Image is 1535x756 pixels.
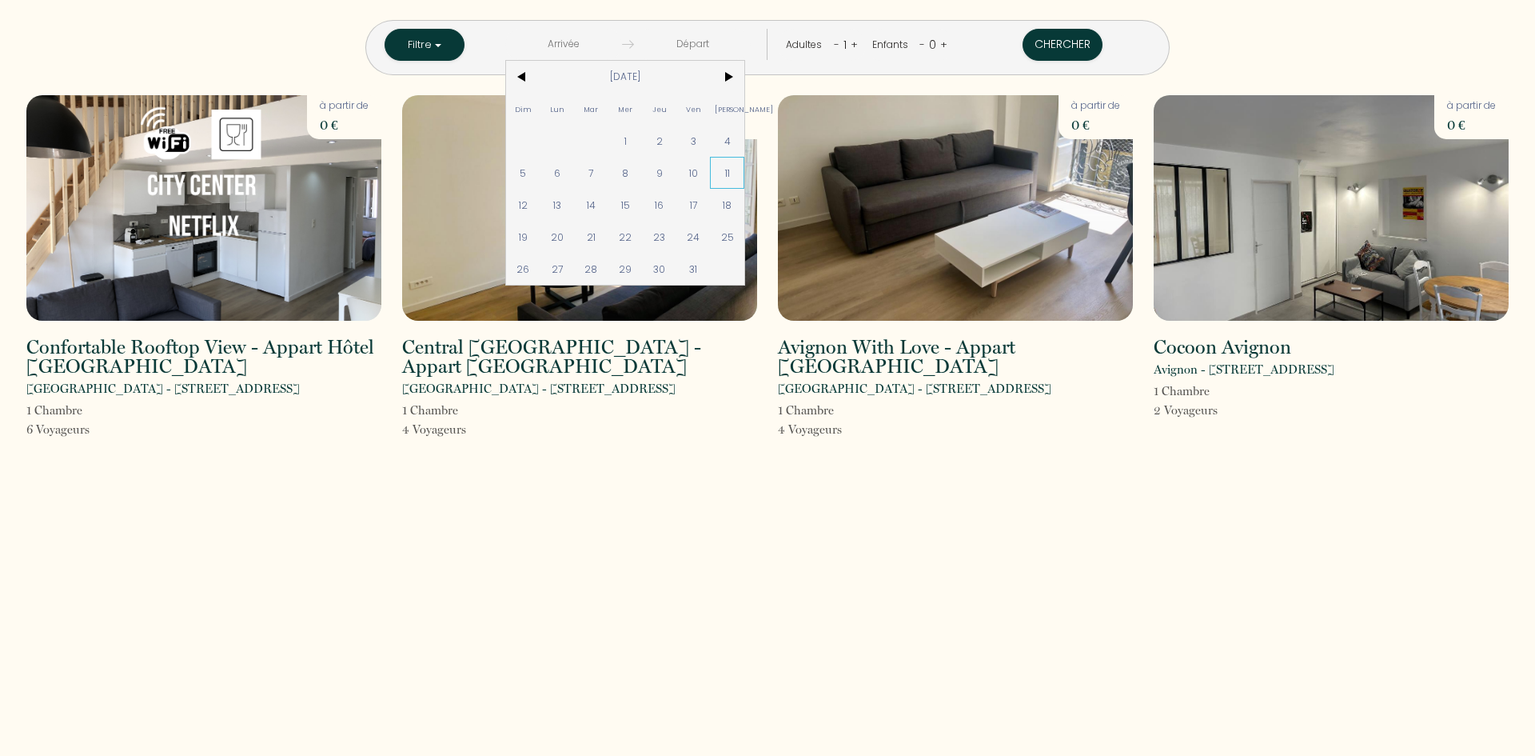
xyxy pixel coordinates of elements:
[940,37,947,52] a: +
[1154,401,1218,420] p: 2 Voyageur
[1071,114,1120,136] p: 0 €
[26,420,90,439] p: 6 Voyageur
[642,253,676,285] span: 30
[574,221,608,253] span: 21
[778,95,1133,321] img: rental-image
[574,253,608,285] span: 28
[710,189,744,221] span: 18
[1154,338,1291,357] h2: Cocoon Avignon
[710,157,744,189] span: 11
[1447,114,1496,136] p: 0 €
[506,93,540,125] span: Dim
[506,61,540,93] span: <
[574,93,608,125] span: Mar
[574,157,608,189] span: 7
[872,38,914,53] div: Enfants
[402,379,676,398] p: [GEOGRAPHIC_DATA] - [STREET_ADDRESS]
[505,29,622,60] input: Arrivée
[540,253,575,285] span: 27
[85,422,90,437] span: s
[1447,98,1496,114] p: à partir de
[506,253,540,285] span: 26
[540,157,575,189] span: 6
[676,157,711,189] span: 10
[26,379,300,398] p: [GEOGRAPHIC_DATA] - [STREET_ADDRESS]
[676,93,711,125] span: Ven
[1071,98,1120,114] p: à partir de
[642,189,676,221] span: 16
[622,38,634,50] img: guests
[642,125,676,157] span: 2
[402,95,757,321] img: rental-image
[634,29,751,60] input: Départ
[402,420,466,439] p: 4 Voyageur
[320,114,369,136] p: 0 €
[642,221,676,253] span: 23
[778,338,1133,376] h2: Avignon With Love - Appart [GEOGRAPHIC_DATA]
[778,379,1051,398] p: [GEOGRAPHIC_DATA] - [STREET_ADDRESS]
[402,401,466,420] p: 1 Chambre
[834,37,839,52] a: -
[540,189,575,221] span: 13
[778,420,842,439] p: 4 Voyageur
[1154,382,1218,401] p: 1 Chambre
[710,125,744,157] span: 4
[778,401,842,420] p: 1 Chambre
[540,61,711,93] span: [DATE]
[676,189,711,221] span: 17
[608,157,643,189] span: 8
[574,189,608,221] span: 14
[540,93,575,125] span: Lun
[710,61,744,93] span: >
[642,93,676,125] span: Jeu
[506,189,540,221] span: 12
[851,37,858,52] a: +
[506,221,540,253] span: 19
[1023,29,1102,61] button: Chercher
[925,32,940,58] div: 0
[710,93,744,125] span: [PERSON_NAME]
[608,125,643,157] span: 1
[26,338,381,376] h2: Confortable Rooftop View - Appart Hôtel [GEOGRAPHIC_DATA]
[839,32,851,58] div: 1
[385,29,464,61] button: Filtre
[461,422,466,437] span: s
[642,157,676,189] span: 9
[676,125,711,157] span: 3
[608,221,643,253] span: 22
[1154,360,1334,379] p: Avignon - [STREET_ADDRESS]
[710,221,744,253] span: 25
[320,98,369,114] p: à partir de
[1154,95,1509,321] img: rental-image
[402,338,757,376] h2: Central [GEOGRAPHIC_DATA] - Appart [GEOGRAPHIC_DATA]
[26,401,90,420] p: 1 Chambre
[676,221,711,253] span: 24
[919,37,925,52] a: -
[26,95,381,321] img: rental-image
[540,221,575,253] span: 20
[837,422,842,437] span: s
[786,38,827,53] div: Adultes
[506,157,540,189] span: 5
[608,253,643,285] span: 29
[608,189,643,221] span: 15
[1213,403,1218,418] span: s
[676,253,711,285] span: 31
[608,93,643,125] span: Mer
